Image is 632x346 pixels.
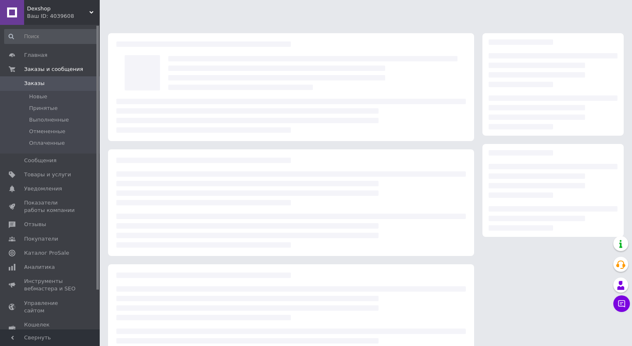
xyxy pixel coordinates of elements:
span: Главная [24,51,47,59]
span: Выполненные [29,116,69,124]
span: Управление сайтом [24,300,77,314]
span: Аналитика [24,263,55,271]
span: Dexshop [27,5,89,12]
span: Товары и услуги [24,171,71,178]
span: Принятые [29,105,58,112]
div: Ваш ID: 4039608 [27,12,100,20]
span: Новые [29,93,47,100]
span: Заказы [24,80,44,87]
span: Покупатели [24,235,58,243]
span: Отмененные [29,128,65,135]
input: Поиск [4,29,98,44]
span: Кошелек компании [24,321,77,336]
span: Оплаченные [29,139,65,147]
span: Уведомления [24,185,62,192]
span: Показатели работы компании [24,199,77,214]
span: Сообщения [24,157,57,164]
span: Отзывы [24,221,46,228]
span: Заказы и сообщения [24,66,83,73]
span: Каталог ProSale [24,249,69,257]
button: Чат с покупателем [613,295,630,312]
span: Инструменты вебмастера и SEO [24,278,77,292]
